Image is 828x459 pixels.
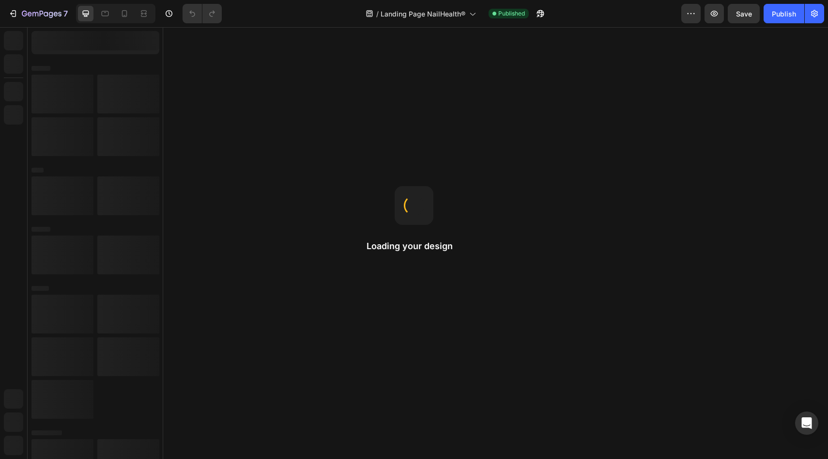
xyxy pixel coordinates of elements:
div: Undo/Redo [183,4,222,23]
span: / [376,9,379,19]
div: Open Intercom Messenger [795,412,818,435]
span: Save [736,10,752,18]
button: 7 [4,4,72,23]
span: Published [498,9,525,18]
span: Landing Page NailHealth® [381,9,465,19]
p: 7 [63,8,68,19]
h2: Loading your design [367,240,461,252]
button: Save [728,4,760,23]
button: Publish [764,4,804,23]
div: Publish [772,9,796,19]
